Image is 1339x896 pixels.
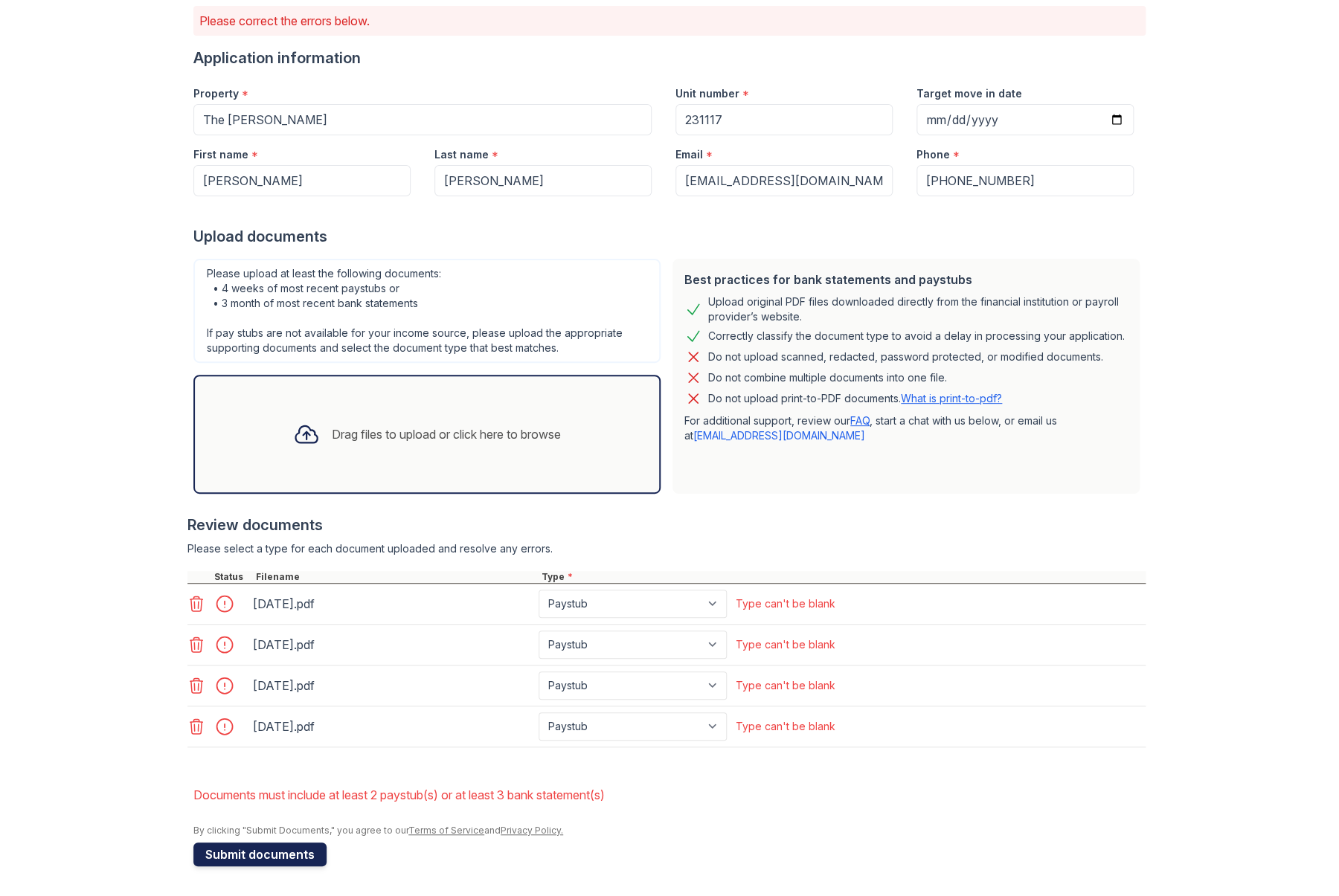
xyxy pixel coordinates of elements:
div: Correctly classify the document type to avoid a delay in processing your application. [708,327,1125,345]
label: Phone [916,147,950,162]
li: Documents must include at least 2 paystub(s) or at least 3 bank statement(s) [193,780,1146,810]
div: Drag files to upload or click here to browse [332,425,561,443]
div: Type can't be blank [736,678,835,693]
div: Upload original PDF files downloaded directly from the financial institution or payroll provider’... [708,294,1128,324]
div: Status [211,571,253,583]
a: FAQ [850,414,870,427]
div: Type can't be blank [736,637,835,652]
label: First name [193,147,248,162]
div: By clicking "Submit Documents," you agree to our and [193,825,1146,837]
div: Filename [253,571,539,583]
a: What is print-to-pdf? [901,392,1002,405]
div: [DATE].pdf [253,592,533,616]
div: Review documents [187,515,1146,535]
label: Target move in date [916,86,1022,101]
a: Privacy Policy. [501,825,563,836]
div: Application information [193,48,1146,68]
div: [DATE].pdf [253,633,533,657]
div: Type can't be blank [736,596,835,611]
label: Last name [434,147,489,162]
p: For additional support, review our , start a chat with us below, or email us at [684,413,1128,443]
div: Please select a type for each document uploaded and resolve any errors. [187,541,1146,556]
button: Submit documents [193,842,327,866]
a: [EMAIL_ADDRESS][DOMAIN_NAME] [693,429,865,442]
div: Type can't be blank [736,719,835,734]
div: Do not upload scanned, redacted, password protected, or modified documents. [708,348,1103,366]
label: Email [675,147,703,162]
p: Please correct the errors below. [199,12,1140,30]
div: [DATE].pdf [253,674,533,697]
label: Unit number [675,86,739,101]
label: Property [193,86,239,101]
div: Please upload at least the following documents: • 4 weeks of most recent paystubs or • 3 month of... [193,259,661,363]
p: Do not upload print-to-PDF documents. [708,391,1002,406]
div: Best practices for bank statements and paystubs [684,271,1128,289]
a: Terms of Service [408,825,484,836]
div: Type [539,571,1146,583]
div: Do not combine multiple documents into one file. [708,369,947,387]
div: Upload documents [193,226,1146,247]
div: [DATE].pdf [253,715,533,738]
